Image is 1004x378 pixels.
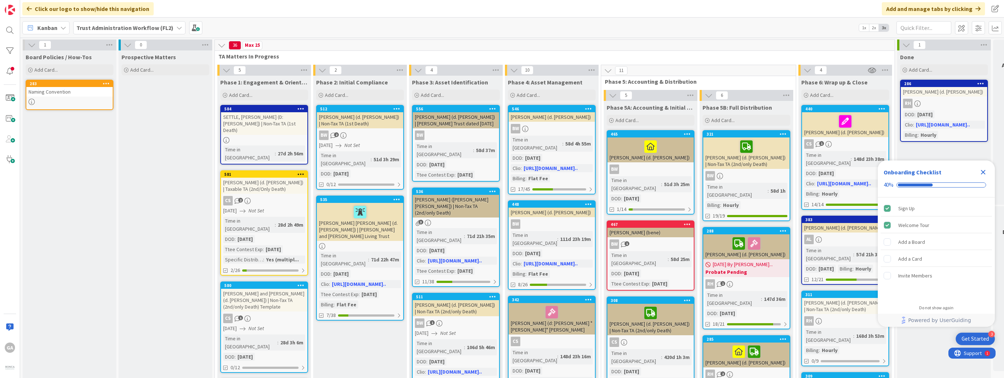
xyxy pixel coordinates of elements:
[223,145,275,162] div: Time in [GEOGRAPHIC_DATA]
[344,142,360,148] i: Not Set
[221,171,307,178] div: 581
[316,105,404,190] a: 512[PERSON_NAME] (d. [PERSON_NAME]) | Non-Tax TA (1st Death)BW[DATE]Not SetTime in [GEOGRAPHIC_DA...
[802,112,888,137] div: [PERSON_NAME] (d. [PERSON_NAME])
[607,221,694,228] div: 467
[425,257,426,265] span: :
[817,180,871,187] a: [URL][DOMAIN_NAME]..
[705,201,720,209] div: Billing
[26,80,113,110] a: 283Naming Convention
[518,185,530,193] span: 17/45
[707,132,790,137] div: 321
[512,106,595,111] div: 546
[898,271,932,280] div: Invite Members
[851,155,852,163] span: :
[854,265,873,273] div: Hourly
[900,80,988,142] a: 286[PERSON_NAME] (d. [PERSON_NAME])RHDOD:[DATE]Clio:[URL][DOMAIN_NAME]..Billing:Hourly
[413,112,499,128] div: [PERSON_NAME] (d. [PERSON_NAME]) | [PERSON_NAME] Trust dated [DATE]
[331,270,351,278] div: [DATE]
[853,265,854,273] span: :
[769,187,787,195] div: 58d 1h
[319,290,359,298] div: Ttee Contest Exp
[804,169,816,177] div: DOD
[713,261,773,268] span: [DATE] By [PERSON_NAME]...
[223,207,237,215] span: [DATE]
[221,196,307,205] div: CS
[703,234,790,259] div: [PERSON_NAME] (d. [PERSON_NAME])
[76,24,173,31] b: Trust Administration Workflow (FL2)
[415,142,473,158] div: Time in [GEOGRAPHIC_DATA]
[317,196,403,203] div: 535
[802,235,888,244] div: AL
[524,165,578,171] a: [URL][DOMAIN_NAME]..
[512,202,595,207] div: 448
[527,270,550,278] div: Flat Fee
[518,281,528,288] span: 8/26
[805,217,888,222] div: 383
[317,112,403,128] div: [PERSON_NAME] (d. [PERSON_NAME]) | Non-Tax TA (1st Death)
[607,165,694,174] div: BW
[229,92,252,98] span: Add Card...
[317,203,403,241] div: [PERSON_NAME] [PERSON_NAME] (d. [PERSON_NAME]) | [PERSON_NAME] and [PERSON_NAME] Living Trust
[413,294,499,300] div: 511
[34,67,58,73] span: Add Card...
[319,151,371,167] div: Time in [GEOGRAPHIC_DATA]
[509,201,595,217] div: 448[PERSON_NAME] (d. [PERSON_NAME])
[224,172,307,177] div: 581
[317,106,403,112] div: 512
[804,246,853,262] div: Time in [GEOGRAPHIC_DATA]
[330,270,331,278] span: :
[705,183,768,199] div: Time in [GEOGRAPHIC_DATA]
[319,280,329,288] div: Clio
[720,201,721,209] span: :
[802,216,888,233] div: 383[PERSON_NAME] (d. [PERSON_NAME])
[804,139,814,149] div: CS
[317,196,403,241] div: 535[PERSON_NAME] [PERSON_NAME] (d. [PERSON_NAME]) | [PERSON_NAME] and [PERSON_NAME] Living Trust
[881,268,992,284] div: Invite Members is incomplete.
[419,220,423,224] span: 3
[319,170,330,178] div: DOD
[454,171,456,179] span: :
[317,131,403,140] div: BW
[610,165,619,174] div: BW
[768,187,769,195] span: :
[810,92,833,98] span: Add Card...
[427,246,446,254] div: [DATE]
[607,131,694,137] div: 465
[509,201,595,208] div: 448
[802,106,888,112] div: 440
[276,221,305,229] div: 28d 2h 49m
[816,265,817,273] span: :
[130,67,154,73] span: Add Card...
[607,239,694,249] div: BW
[360,290,379,298] div: [DATE]
[761,295,762,303] span: :
[914,110,915,118] span: :
[511,270,525,278] div: Billing
[511,136,562,152] div: Time in [GEOGRAPHIC_DATA]
[38,3,40,9] div: 1
[801,216,889,285] a: 383[PERSON_NAME] (d. [PERSON_NAME])ALTime in [GEOGRAPHIC_DATA]:57d 21h 30mDOD:[DATE]Billing:Hourl...
[668,255,669,263] span: :
[223,217,275,233] div: Time in [GEOGRAPHIC_DATA]
[412,105,500,182] a: 556[PERSON_NAME] (d. [PERSON_NAME]) | [PERSON_NAME] Trust dated [DATE]BWTime in [GEOGRAPHIC_DATA]...
[662,180,692,188] div: 51d 3h 25m
[416,189,499,194] div: 536
[610,280,649,288] div: Ttee Contest Exp
[711,117,735,124] span: Add Card...
[413,106,499,128] div: 556[PERSON_NAME] (d. [PERSON_NAME]) | [PERSON_NAME] Trust dated [DATE]
[421,92,444,98] span: Add Card...
[878,197,995,300] div: Checklist items
[804,265,816,273] div: DOD
[415,160,426,169] div: DOD
[511,249,522,257] div: DOD
[881,234,992,250] div: Add a Board is incomplete.
[235,235,236,243] span: :
[415,171,454,179] div: Ttee Contest Exp
[263,245,264,253] span: :
[220,281,308,373] a: 580[PERSON_NAME] and [PERSON_NAME] (d. [PERSON_NAME]) | Non-Tax TA (2nd/only Death) TemplateCS[DA...
[610,251,668,267] div: Time in [GEOGRAPHIC_DATA]
[621,269,622,277] span: :
[320,197,403,202] div: 535
[563,140,593,148] div: 58d 4h 55m
[511,231,557,247] div: Time in [GEOGRAPHIC_DATA]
